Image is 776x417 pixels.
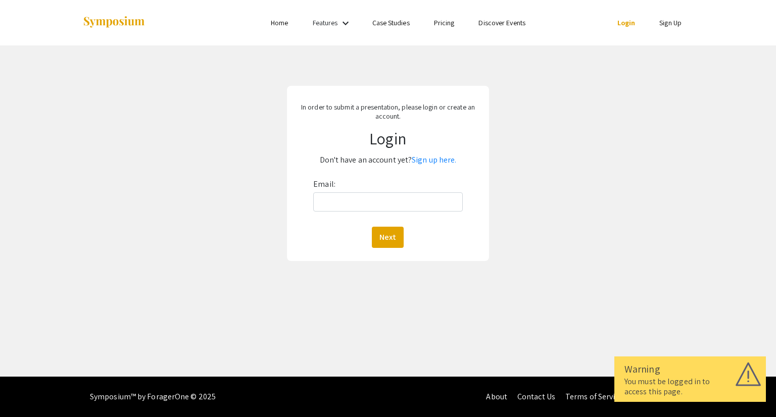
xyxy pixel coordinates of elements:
div: Symposium™ by ForagerOne © 2025 [90,377,216,417]
p: In order to submit a presentation, please login or create an account. [295,102,481,121]
div: You must be logged in to access this page. [624,377,756,397]
p: Don't have an account yet? [295,152,481,168]
a: Pricing [434,18,455,27]
mat-icon: Expand Features list [339,17,352,29]
h1: Login [295,129,481,148]
a: Discover Events [478,18,525,27]
a: Sign up here. [412,154,456,165]
a: Home [271,18,288,27]
button: Next [372,227,404,248]
a: Login [617,18,636,27]
label: Email: [313,176,335,192]
a: Sign Up [659,18,682,27]
a: Terms of Service [565,391,623,402]
a: Contact Us [517,391,555,402]
a: Features [313,18,338,27]
a: About [486,391,507,402]
div: Warning [624,361,756,377]
img: Symposium by ForagerOne [82,16,145,29]
a: Case Studies [372,18,410,27]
